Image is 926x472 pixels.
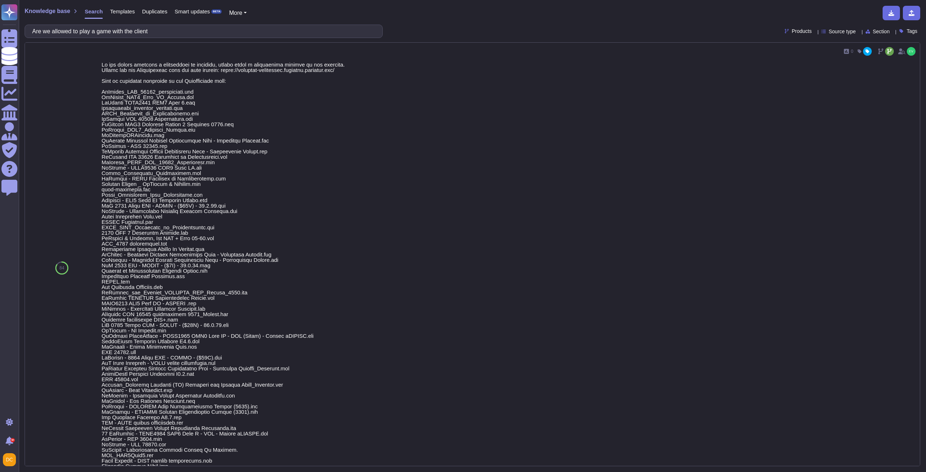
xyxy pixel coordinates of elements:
[906,29,917,34] span: Tags
[829,29,856,34] span: Source type
[110,9,135,14] span: Templates
[85,9,103,14] span: Search
[142,9,167,14] span: Duplicates
[873,29,890,34] span: Section
[229,10,242,16] span: More
[907,47,916,56] img: user
[1,452,21,468] button: user
[29,25,375,38] input: Search a question or template...
[10,438,15,442] div: 9+
[211,9,222,14] div: BETA
[25,8,70,14] span: Knowledge base
[175,9,210,14] span: Smart updates
[229,9,247,17] button: More
[792,29,812,34] span: Products
[851,49,853,54] span: 0
[3,453,16,466] img: user
[59,266,64,270] span: 84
